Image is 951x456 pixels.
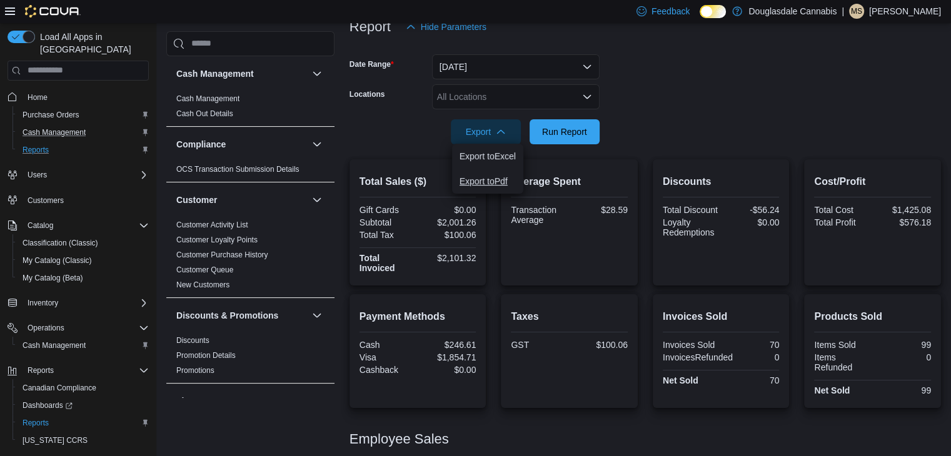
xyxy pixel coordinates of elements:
[176,67,254,80] h3: Cash Management
[851,4,862,19] span: MS
[432,54,600,79] button: [DATE]
[176,138,307,151] button: Compliance
[176,221,248,229] a: Customer Activity List
[814,340,870,350] div: Items Sold
[309,394,325,409] button: Finance
[420,230,476,240] div: $100.06
[18,415,54,430] a: Reports
[309,308,325,323] button: Discounts & Promotions
[458,119,513,144] span: Export
[176,220,248,230] span: Customer Activity List
[23,89,149,105] span: Home
[723,217,779,227] div: $0.00
[511,309,628,324] h2: Taxes
[23,435,88,445] span: [US_STATE] CCRS
[869,4,941,19] p: [PERSON_NAME]
[421,21,486,33] span: Hide Parameters
[176,138,226,151] h3: Compliance
[700,5,726,18] input: Dark Mode
[176,395,307,407] button: Finance
[542,126,587,138] span: Run Report
[13,397,154,414] a: Dashboards
[814,217,870,227] div: Total Profit
[13,432,154,449] button: [US_STATE] CCRS
[18,380,101,395] a: Canadian Compliance
[176,67,307,80] button: Cash Management
[420,365,476,375] div: $0.00
[23,238,98,248] span: Classification (Classic)
[511,205,566,225] div: Transaction Average
[13,414,154,432] button: Reports
[176,309,307,322] button: Discounts & Promotions
[176,351,236,360] a: Promotion Details
[420,217,476,227] div: $2,001.26
[23,363,59,378] button: Reports
[18,235,149,250] span: Classification (Classic)
[28,323,64,333] span: Operations
[18,107,149,122] span: Purchase Orders
[3,88,154,106] button: Home
[176,280,229,289] a: New Customers
[18,433,93,448] a: [US_STATE] CCRS
[176,94,239,103] a: Cash Management
[176,265,233,274] a: Customer Queue
[420,253,476,263] div: $2,101.32
[23,418,49,428] span: Reports
[875,352,931,362] div: 0
[13,124,154,141] button: Cash Management
[13,252,154,269] button: My Catalog (Classic)
[360,253,395,273] strong: Total Invoiced
[23,320,69,335] button: Operations
[18,125,91,140] a: Cash Management
[738,352,779,362] div: 0
[360,340,415,350] div: Cash
[849,4,864,19] div: Mckenzie Sweeney
[176,194,307,206] button: Customer
[18,398,78,413] a: Dashboards
[530,119,600,144] button: Run Report
[176,109,233,118] a: Cash Out Details
[663,352,733,362] div: InvoicesRefunded
[176,350,236,360] span: Promotion Details
[582,92,592,102] button: Open list of options
[176,395,209,407] h3: Finance
[23,340,86,350] span: Cash Management
[13,269,154,287] button: My Catalog (Beta)
[663,375,698,385] strong: Net Sold
[18,398,149,413] span: Dashboards
[572,205,628,215] div: $28.59
[23,90,53,105] a: Home
[18,253,97,268] a: My Catalog (Classic)
[401,14,491,39] button: Hide Parameters
[166,162,335,182] div: Compliance
[166,217,335,297] div: Customer
[420,352,476,362] div: $1,854.71
[166,333,335,383] div: Discounts & Promotions
[452,169,523,194] button: Export toPdf
[663,217,718,237] div: Loyalty Redemptions
[23,295,63,310] button: Inventory
[13,141,154,159] button: Reports
[176,165,299,174] a: OCS Transaction Submission Details
[452,144,523,169] button: Export toExcel
[842,4,844,19] p: |
[723,205,779,215] div: -$56.24
[18,338,91,353] a: Cash Management
[3,362,154,379] button: Reports
[176,309,278,322] h3: Discounts & Promotions
[814,385,850,395] strong: Net Sold
[663,174,780,189] h2: Discounts
[350,59,394,69] label: Date Range
[420,340,476,350] div: $246.61
[176,366,214,375] a: Promotions
[814,309,931,324] h2: Products Sold
[360,230,415,240] div: Total Tax
[875,205,931,215] div: $1,425.08
[23,167,149,182] span: Users
[176,265,233,275] span: Customer Queue
[18,270,88,285] a: My Catalog (Beta)
[18,433,149,448] span: Washington CCRS
[360,205,415,215] div: Gift Cards
[814,174,931,189] h2: Cost/Profit
[23,110,79,120] span: Purchase Orders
